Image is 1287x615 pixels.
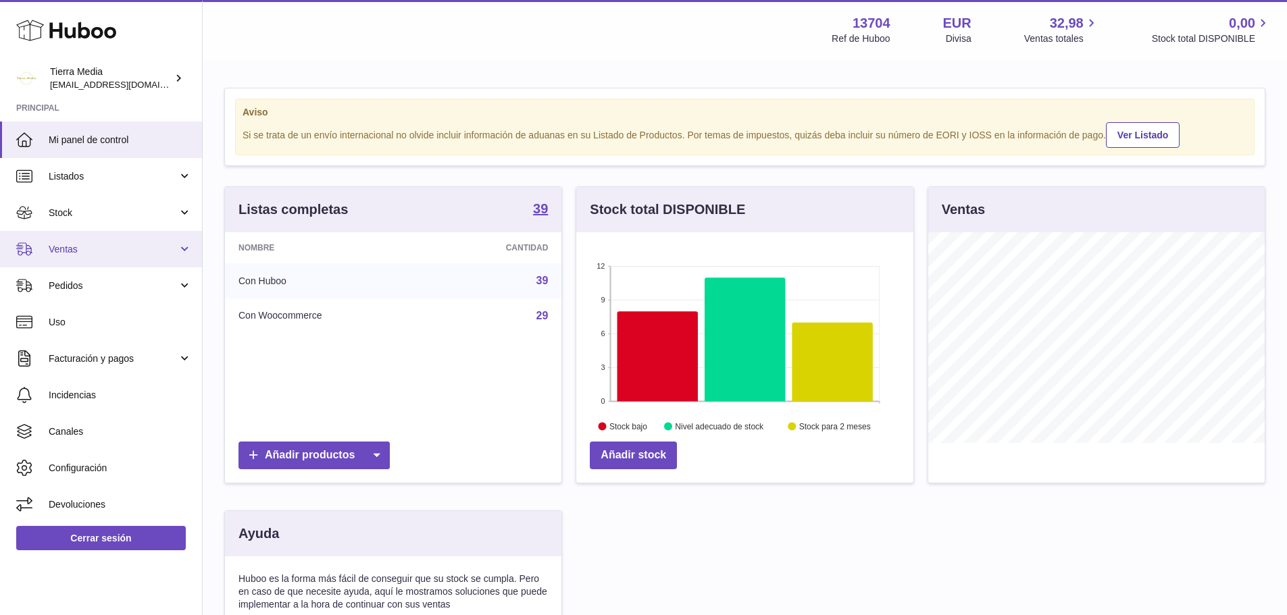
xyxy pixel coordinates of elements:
td: Con Woocommerce [225,298,432,333]
p: Huboo es la forma más fácil de conseguir que su stock se cumpla. Pero en caso de que necesite ayu... [238,572,548,611]
a: 29 [536,310,549,321]
text: Nivel adecuado de stock [676,422,765,431]
span: Incidencias [49,389,192,402]
text: 6 [601,329,605,338]
span: Devoluciones [49,498,192,511]
div: Ref de Huboo [832,32,890,45]
h3: Ayuda [238,525,279,543]
span: Stock total DISPONIBLE [1152,32,1271,45]
span: Mi panel de control [49,134,192,146]
span: Canales [49,425,192,438]
span: Stock [49,207,178,219]
text: Stock bajo [609,422,647,431]
img: internalAdmin-13704@internal.huboo.com [16,68,36,88]
th: Cantidad [432,232,561,263]
div: Tierra Media [50,65,172,91]
span: Configuración [49,462,192,475]
span: Ventas [49,243,178,256]
span: Facturación y pagos [49,352,178,365]
a: 32,98 Ventas totales [1024,14,1099,45]
text: 12 [597,262,605,270]
span: Pedidos [49,279,178,292]
h3: Ventas [942,200,985,219]
span: [EMAIL_ADDRESS][DOMAIN_NAME] [50,79,199,90]
text: 9 [601,296,605,304]
a: Cerrar sesión [16,526,186,550]
span: 0,00 [1229,14,1255,32]
td: Con Huboo [225,263,432,298]
a: Añadir productos [238,442,390,469]
a: 0,00 Stock total DISPONIBLE [1152,14,1271,45]
a: Añadir stock [590,442,677,469]
text: 3 [601,363,605,371]
div: Divisa [946,32,971,45]
strong: 13704 [853,14,890,32]
strong: EUR [943,14,971,32]
span: Ventas totales [1024,32,1099,45]
h3: Listas completas [238,200,348,219]
a: 39 [533,202,548,218]
strong: Aviso [243,106,1247,119]
a: Ver Listado [1106,122,1180,148]
span: Uso [49,316,192,329]
h3: Stock total DISPONIBLE [590,200,745,219]
span: 32,98 [1050,14,1084,32]
text: Stock para 2 meses [799,422,871,431]
th: Nombre [225,232,432,263]
text: 0 [601,397,605,405]
strong: 39 [533,202,548,215]
a: 39 [536,275,549,286]
div: Si se trata de un envío internacional no olvide incluir información de aduanas en su Listado de P... [243,120,1247,148]
span: Listados [49,170,178,183]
